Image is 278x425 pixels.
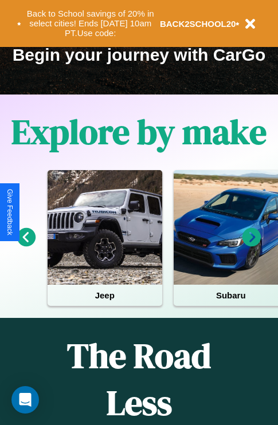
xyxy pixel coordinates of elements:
h4: Jeep [48,285,162,306]
h1: Explore by make [11,108,267,155]
button: Back to School savings of 20% in select cities! Ends [DATE] 10am PT.Use code: [21,6,160,41]
div: Open Intercom Messenger [11,386,39,414]
div: Give Feedback [6,189,14,235]
b: BACK2SCHOOL20 [160,19,236,29]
